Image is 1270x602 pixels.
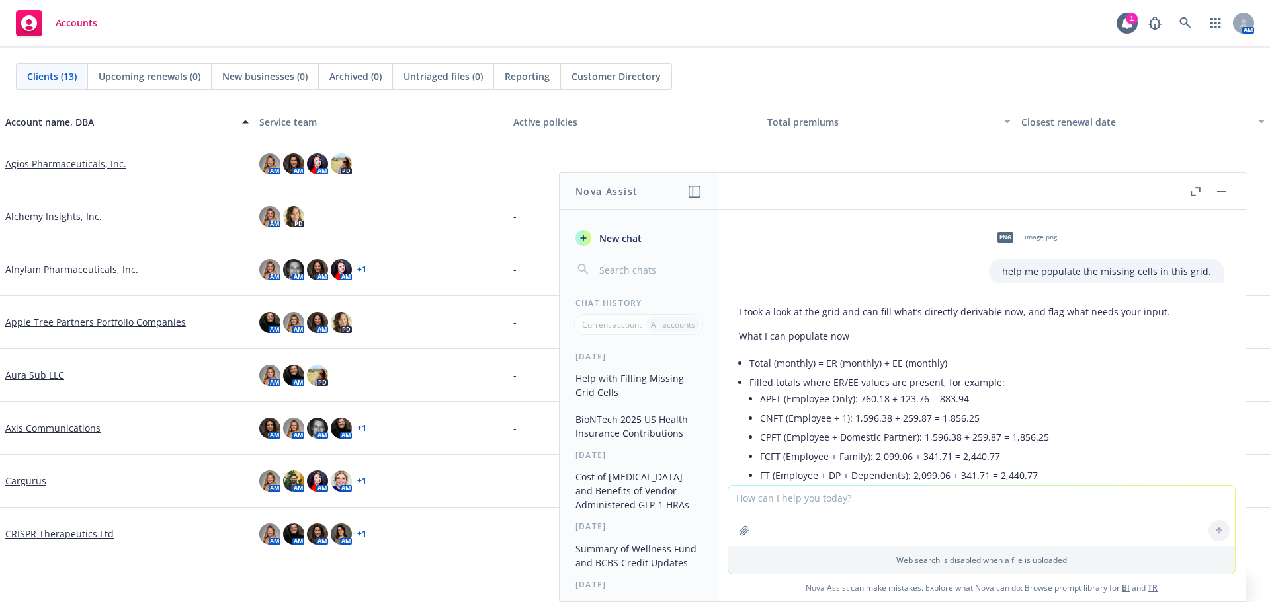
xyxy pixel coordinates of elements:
button: Summary of Wellness Fund and BCBS Credit Updates [570,538,707,574]
span: Clients (13) [27,69,77,83]
button: Total premiums [762,106,1016,137]
img: photo [307,312,328,333]
div: Active policies [513,115,757,129]
span: Accounts [56,18,97,28]
img: photo [259,259,280,280]
h1: Nova Assist [575,184,638,198]
span: - [513,157,517,170]
a: BI [1122,582,1130,593]
a: Switch app [1203,10,1229,36]
span: - [513,368,517,382]
span: New chat [597,231,642,245]
a: Report a Bug [1142,10,1168,36]
p: help me populate the missing cells in this grid. [1002,264,1211,278]
img: photo [331,470,352,492]
div: Account name, DBA [5,115,234,129]
a: Alnylam Pharmaceuticals, Inc. [5,262,138,276]
span: - [513,262,517,276]
p: Web search is disabled when a file is uploaded [736,554,1227,566]
p: I took a look at the grid and can fill what’s directly derivable now, and flag what needs your in... [739,305,1224,319]
div: [DATE] [560,449,718,461]
button: Service team [254,106,508,137]
a: Agios Pharmaceuticals, Inc. [5,157,126,170]
span: png [997,232,1013,242]
a: Aura Sub LLC [5,368,64,382]
button: New chat [570,226,707,250]
div: [DATE] [560,521,718,532]
img: photo [307,365,328,386]
a: Cargurus [5,474,46,488]
li: Total (monthly) = ER (monthly) + EE (monthly) [749,354,1224,373]
img: photo [283,259,304,280]
a: Apple Tree Partners Portfolio Companies [5,315,186,329]
img: photo [259,365,280,386]
span: Nova Assist can make mistakes. Explore what Nova can do: Browse prompt library for and [723,574,1240,601]
img: photo [259,523,280,545]
div: Closest renewal date [1021,115,1250,129]
p: What I can populate now [739,329,1224,343]
a: + 1 [357,424,366,432]
img: photo [259,470,280,492]
img: photo [283,470,304,492]
a: + 1 [357,477,366,485]
a: Alchemy Insights, Inc. [5,209,102,223]
span: - [767,157,771,170]
li: CNFT (Employee + 1): 1,596.38 + 259.87 = 1,856.25 [760,408,1224,428]
li: FT (Employee + DP + Dependents): 2,099.06 + 341.71 = 2,440.77 [760,466,1224,485]
span: Untriaged files (0) [403,69,483,83]
button: Active policies [508,106,762,137]
span: Upcoming renewals (0) [99,69,200,83]
img: photo [307,418,328,439]
span: image.png [1025,233,1057,241]
span: - [513,315,517,329]
span: New businesses (0) [222,69,308,83]
img: photo [283,418,304,439]
button: BioNTech 2025 US Health Insurance Contributions [570,408,707,444]
div: Chat History [560,297,718,309]
span: - [513,474,517,488]
p: All accounts [651,319,695,330]
span: Customer Directory [571,69,661,83]
input: Search chats [597,260,702,279]
a: + 1 [357,530,366,538]
p: Current account [582,319,642,330]
img: photo [331,312,352,333]
a: TR [1148,582,1158,593]
div: [DATE] [560,579,718,590]
button: Closest renewal date [1016,106,1270,137]
div: 1 [1126,13,1138,24]
img: photo [283,312,304,333]
span: Archived (0) [329,69,382,83]
button: Help with Filling Missing Grid Cells [570,367,707,403]
button: Cost of [MEDICAL_DATA] and Benefits of Vendor-Administered GLP-1 HRAs [570,466,707,515]
span: Reporting [505,69,550,83]
img: photo [331,523,352,545]
img: photo [307,259,328,280]
span: - [513,421,517,435]
img: photo [331,259,352,280]
a: Search [1172,10,1199,36]
div: Total premiums [767,115,996,129]
img: photo [283,523,304,545]
a: + 1 [357,266,366,274]
img: photo [259,312,280,333]
span: - [1021,157,1025,170]
img: photo [307,470,328,492]
img: photo [259,153,280,174]
img: photo [283,365,304,386]
img: photo [331,153,352,174]
span: - [513,209,517,223]
img: photo [259,418,280,439]
img: photo [283,153,304,174]
div: Service team [259,115,503,129]
li: APFT (Employee Only): 760.18 + 123.76 = 883.94 [760,389,1224,408]
img: photo [307,153,328,174]
span: - [513,527,517,541]
img: photo [331,418,352,439]
li: FCFT (Employee + Family): 2,099.06 + 341.71 = 2,440.77 [760,447,1224,466]
img: photo [259,206,280,227]
img: photo [283,206,304,227]
div: [DATE] [560,351,718,362]
li: CPFT (Employee + Domestic Partner): 1,596.38 + 259.87 = 1,856.25 [760,428,1224,447]
img: photo [307,523,328,545]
